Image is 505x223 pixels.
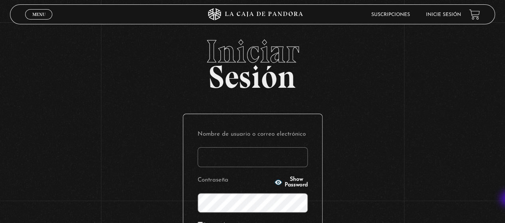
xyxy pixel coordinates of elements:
a: Suscripciones [371,12,410,17]
span: Cerrar [30,19,48,24]
button: Show Password [274,177,308,188]
a: Inicie sesión [426,12,461,17]
label: Contraseña [198,174,272,187]
a: View your shopping cart [469,9,480,20]
span: Menu [32,12,46,17]
span: Show Password [285,177,308,188]
label: Nombre de usuario o correo electrónico [198,128,308,141]
h2: Sesión [10,36,495,87]
span: Iniciar [10,36,495,67]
